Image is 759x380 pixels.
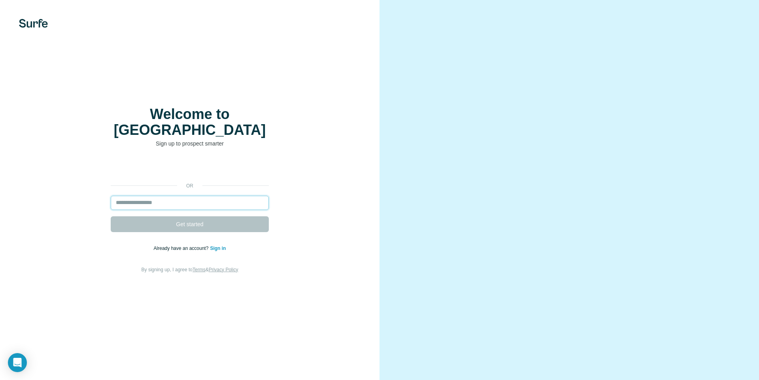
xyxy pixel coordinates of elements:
[111,106,269,138] h1: Welcome to [GEOGRAPHIC_DATA]
[8,353,27,372] div: Open Intercom Messenger
[19,19,48,28] img: Surfe's logo
[154,246,210,251] span: Already have an account?
[111,140,269,147] p: Sign up to prospect smarter
[107,159,273,177] iframe: Sign in with Google Button
[142,267,238,272] span: By signing up, I agree to &
[210,246,226,251] a: Sign in
[177,182,202,189] p: or
[193,267,206,272] a: Terms
[209,267,238,272] a: Privacy Policy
